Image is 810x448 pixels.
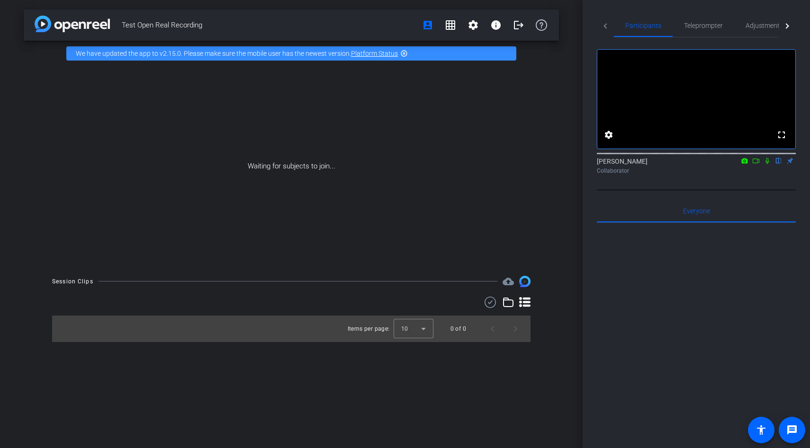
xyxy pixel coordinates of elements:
[450,324,466,334] div: 0 of 0
[490,19,502,31] mat-icon: info
[122,16,416,35] span: Test Open Real Recording
[24,66,559,266] div: Waiting for subjects to join...
[597,157,796,175] div: [PERSON_NAME]
[756,424,767,436] mat-icon: accessibility
[468,19,479,31] mat-icon: settings
[603,129,614,141] mat-icon: settings
[773,156,784,165] mat-icon: flip
[503,276,514,287] span: Destinations for your clips
[746,22,783,29] span: Adjustments
[513,19,524,31] mat-icon: logout
[504,317,527,340] button: Next page
[503,276,514,287] mat-icon: cloud_upload
[351,50,398,57] a: Platform Status
[625,22,661,29] span: Participants
[35,16,110,32] img: app-logo
[683,208,710,214] span: Everyone
[348,324,390,334] div: Items per page:
[786,424,798,436] mat-icon: message
[597,167,796,175] div: Collaborator
[519,276,531,287] img: Session clips
[481,317,504,340] button: Previous page
[422,19,433,31] mat-icon: account_box
[66,46,516,61] div: We have updated the app to v2.15.0. Please make sure the mobile user has the newest version.
[400,50,408,57] mat-icon: highlight_off
[684,22,723,29] span: Teleprompter
[52,277,93,286] div: Session Clips
[776,129,787,141] mat-icon: fullscreen
[445,19,456,31] mat-icon: grid_on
